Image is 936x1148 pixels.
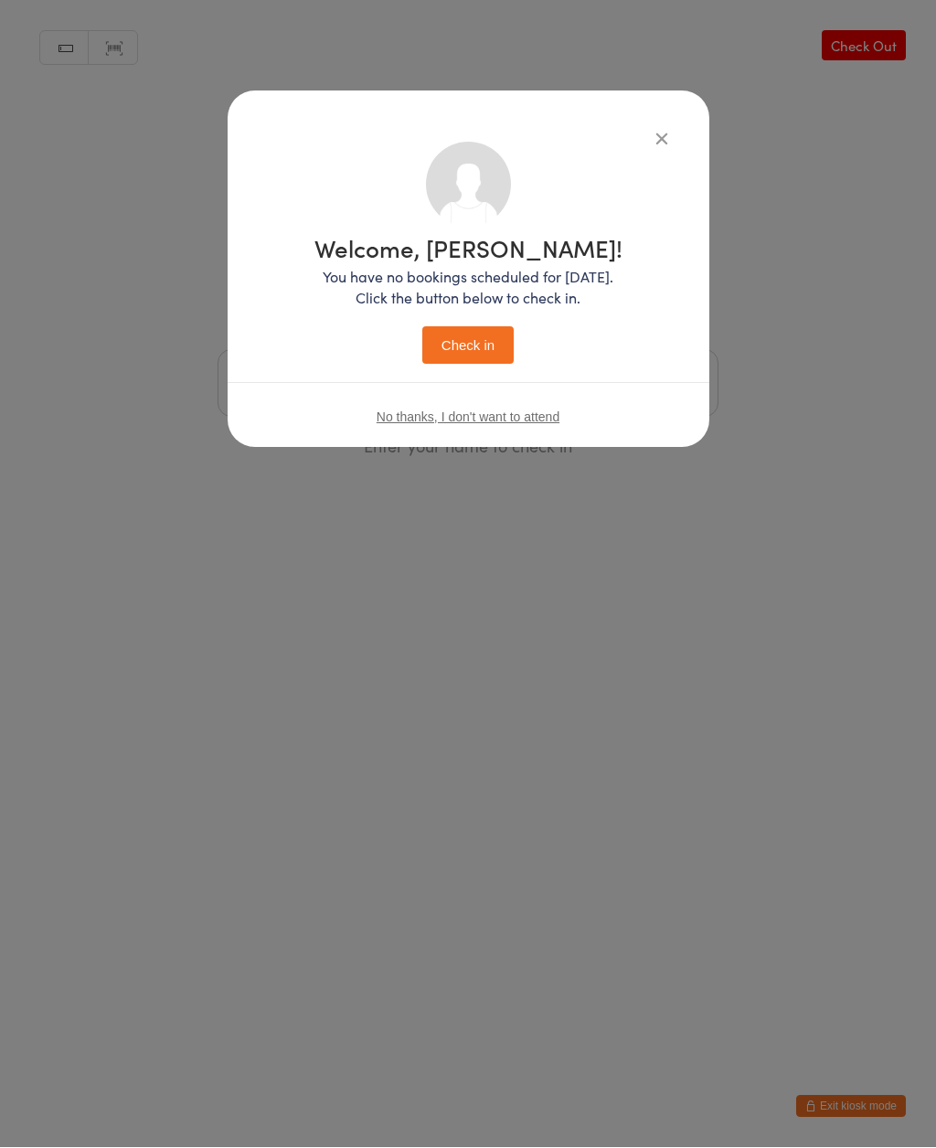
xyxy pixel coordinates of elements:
h1: Welcome, [PERSON_NAME]! [314,237,622,260]
img: no_photo.png [426,143,511,228]
button: No thanks, I don't want to attend [377,410,559,425]
p: You have no bookings scheduled for [DATE]. Click the button below to check in. [314,267,622,309]
button: Check in [422,327,514,365]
